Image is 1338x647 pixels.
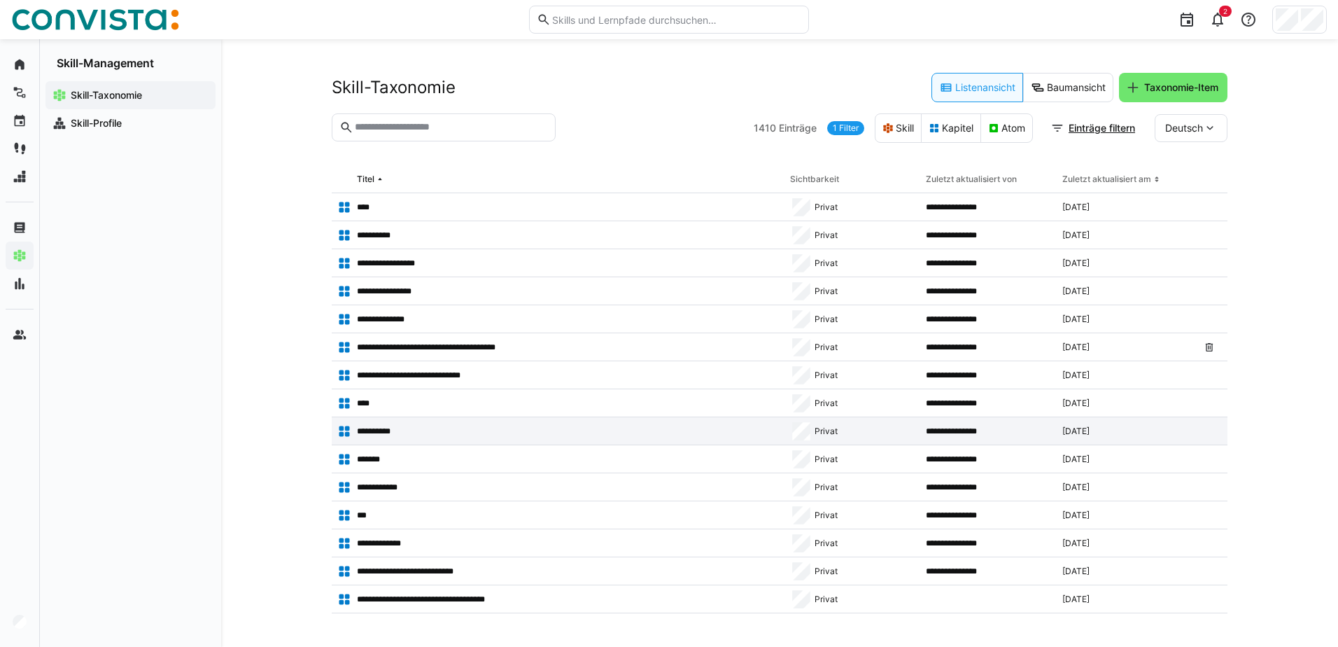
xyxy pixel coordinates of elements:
input: Skills und Lernpfade durchsuchen… [551,13,801,26]
span: [DATE] [1062,426,1090,437]
a: 1 Filter [827,121,864,135]
span: Privat [815,258,838,269]
eds-button-option: Atom [980,113,1033,143]
span: Privat [815,342,838,353]
span: Privat [815,594,838,605]
span: Privat [815,314,838,325]
span: Privat [815,566,838,577]
span: Privat [815,370,838,381]
span: Privat [815,230,838,241]
span: Privat [815,286,838,297]
span: Privat [815,482,838,493]
span: Privat [815,398,838,409]
span: [DATE] [1062,398,1090,409]
span: Taxonomie-Item [1142,81,1220,95]
span: [DATE] [1062,258,1090,269]
span: [DATE] [1062,538,1090,549]
span: Privat [815,426,838,437]
eds-button-option: Baumansicht [1023,73,1113,102]
span: Privat [815,202,838,213]
span: [DATE] [1062,594,1090,605]
span: [DATE] [1062,566,1090,577]
span: Deutsch [1165,121,1203,135]
span: Privat [815,510,838,521]
span: [DATE] [1062,370,1090,381]
span: [DATE] [1062,342,1090,353]
span: 1410 [754,121,776,135]
span: Privat [815,454,838,465]
eds-button-option: Skill [875,113,922,143]
span: [DATE] [1062,510,1090,521]
span: 2 [1223,7,1227,15]
span: Privat [815,538,838,549]
h2: Skill-Taxonomie [332,77,456,98]
button: Taxonomie-Item [1119,73,1227,102]
div: Zuletzt aktualisiert von [926,174,1017,185]
span: [DATE] [1062,230,1090,241]
button: Einträge filtern [1043,114,1144,142]
span: [DATE] [1062,202,1090,213]
eds-button-option: Listenansicht [931,73,1023,102]
span: [DATE] [1062,482,1090,493]
div: Sichtbarkeit [790,174,839,185]
span: [DATE] [1062,454,1090,465]
span: [DATE] [1062,314,1090,325]
div: Zuletzt aktualisiert am [1062,174,1151,185]
span: [DATE] [1062,286,1090,297]
span: Einträge filtern [1066,121,1137,135]
span: Einträge [779,121,817,135]
div: Titel [357,174,374,185]
eds-button-option: Kapitel [921,113,981,143]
